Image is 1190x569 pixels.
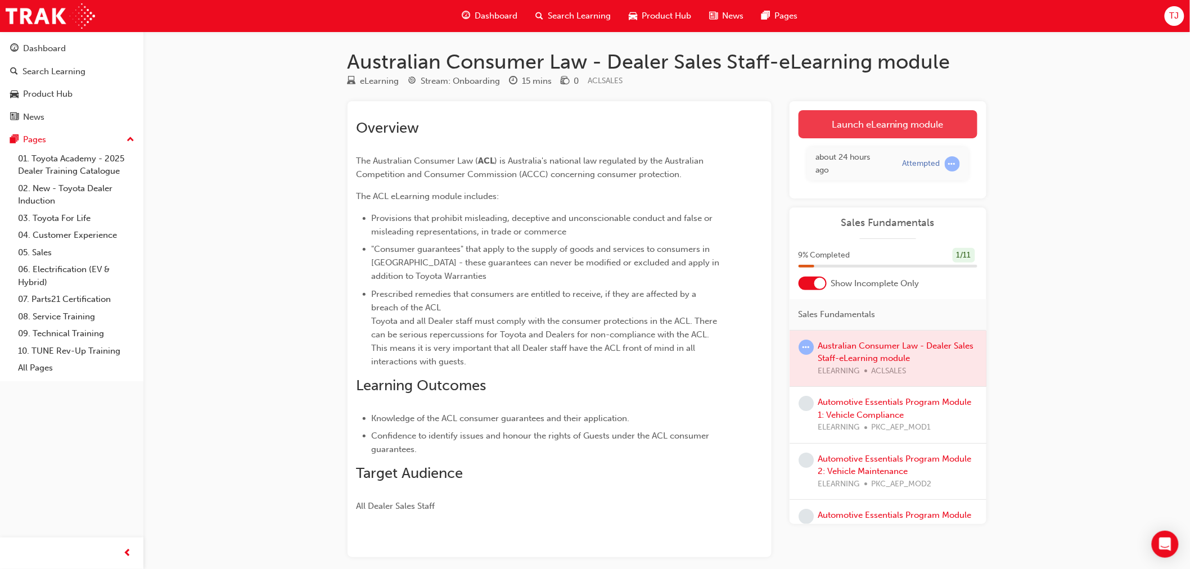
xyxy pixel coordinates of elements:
[818,421,860,434] span: ELEARNING
[348,49,986,74] h1: Australian Consumer Law - Dealer Sales Staff-eLearning module
[536,9,544,23] span: search-icon
[903,159,940,169] div: Attempted
[348,76,356,87] span: learningResourceType_ELEARNING-icon
[872,421,931,434] span: PKC_AEP_MOD1
[23,88,73,101] div: Product Hub
[1170,10,1179,22] span: TJ
[357,119,420,137] span: Overview
[23,133,46,146] div: Pages
[753,4,807,28] a: pages-iconPages
[799,249,850,262] span: 9 % Completed
[348,74,399,88] div: Type
[453,4,527,28] a: guage-iconDashboard
[561,74,579,88] div: Price
[23,111,44,124] div: News
[548,10,611,22] span: Search Learning
[360,75,399,88] div: eLearning
[527,4,620,28] a: search-iconSearch Learning
[462,9,471,23] span: guage-icon
[124,547,132,561] span: prev-icon
[799,396,814,411] span: learningRecordVerb_NONE-icon
[22,65,85,78] div: Search Learning
[1165,6,1184,26] button: TJ
[372,289,720,367] span: Prescribed remedies that consumers are entitled to receive, if they are affected by a breach of t...
[775,10,798,22] span: Pages
[945,156,960,171] span: learningRecordVerb_ATTEMPT-icon
[629,9,638,23] span: car-icon
[13,359,139,377] a: All Pages
[357,191,499,201] span: The ACL eLearning module includes:
[408,74,501,88] div: Stream
[4,129,139,150] button: Pages
[4,61,139,82] a: Search Learning
[13,308,139,326] a: 08. Service Training
[10,89,19,100] span: car-icon
[588,76,623,85] span: Learning resource code
[710,9,718,23] span: news-icon
[799,308,876,321] span: Sales Fundamentals
[4,84,139,105] a: Product Hub
[799,216,977,229] a: Sales Fundamentals
[13,261,139,291] a: 06. Electrification (EV & Hybrid)
[816,151,886,177] div: Thu Sep 25 2025 09:34:46 GMT+1000 (Australian Eastern Standard Time)
[762,9,770,23] span: pages-icon
[127,133,134,147] span: up-icon
[13,325,139,342] a: 09. Technical Training
[357,501,435,511] span: All Dealer Sales Staff
[6,3,95,29] img: Trak
[13,227,139,244] a: 04. Customer Experience
[642,10,692,22] span: Product Hub
[620,4,701,28] a: car-iconProduct Hub
[799,509,814,524] span: learningRecordVerb_NONE-icon
[23,42,66,55] div: Dashboard
[13,210,139,227] a: 03. Toyota For Life
[13,180,139,210] a: 02. New - Toyota Dealer Induction
[13,150,139,180] a: 01. Toyota Academy - 2025 Dealer Training Catalogue
[799,340,814,355] span: learningRecordVerb_ATTEMPT-icon
[10,67,18,77] span: search-icon
[357,156,706,179] span: ) is Australia's national law regulated by the Australian Competition and Consumer Commission (AC...
[701,4,753,28] a: news-iconNews
[953,248,975,263] div: 1 / 11
[357,156,479,166] span: The Australian Consumer Law (
[479,156,495,166] span: ACL
[372,431,712,454] span: Confidence to identify issues and honour the rights of Guests under the ACL consumer guarantees.
[561,76,570,87] span: money-icon
[4,107,139,128] a: News
[818,454,972,477] a: Automotive Essentials Program Module 2: Vehicle Maintenance
[574,75,579,88] div: 0
[408,76,417,87] span: target-icon
[10,135,19,145] span: pages-icon
[799,110,977,138] a: Launch eLearning module
[818,397,972,420] a: Automotive Essentials Program Module 1: Vehicle Compliance
[372,413,630,423] span: Knowledge of the ACL consumer guarantees and their application.
[510,74,552,88] div: Duration
[4,38,139,59] a: Dashboard
[872,478,932,491] span: PKC_AEP_MOD2
[510,76,518,87] span: clock-icon
[421,75,501,88] div: Stream: Onboarding
[13,342,139,360] a: 10. TUNE Rev-Up Training
[831,277,919,290] span: Show Incomplete Only
[10,44,19,54] span: guage-icon
[1152,531,1179,558] div: Open Intercom Messenger
[10,112,19,123] span: news-icon
[522,75,552,88] div: 15 mins
[818,478,860,491] span: ELEARNING
[13,244,139,261] a: 05. Sales
[818,510,972,533] a: Automotive Essentials Program Module 3: Technical Knowledge
[723,10,744,22] span: News
[13,291,139,308] a: 07. Parts21 Certification
[357,464,463,482] span: Target Audience
[799,453,814,468] span: learningRecordVerb_NONE-icon
[4,36,139,129] button: DashboardSearch LearningProduct HubNews
[475,10,518,22] span: Dashboard
[357,377,486,394] span: Learning Outcomes
[372,213,715,237] span: Provisions that prohibit misleading, deceptive and unconscionable conduct and false or misleading...
[372,244,722,281] span: "Consumer guarantees" that apply to the supply of goods and services to consumers in [GEOGRAPHIC_...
